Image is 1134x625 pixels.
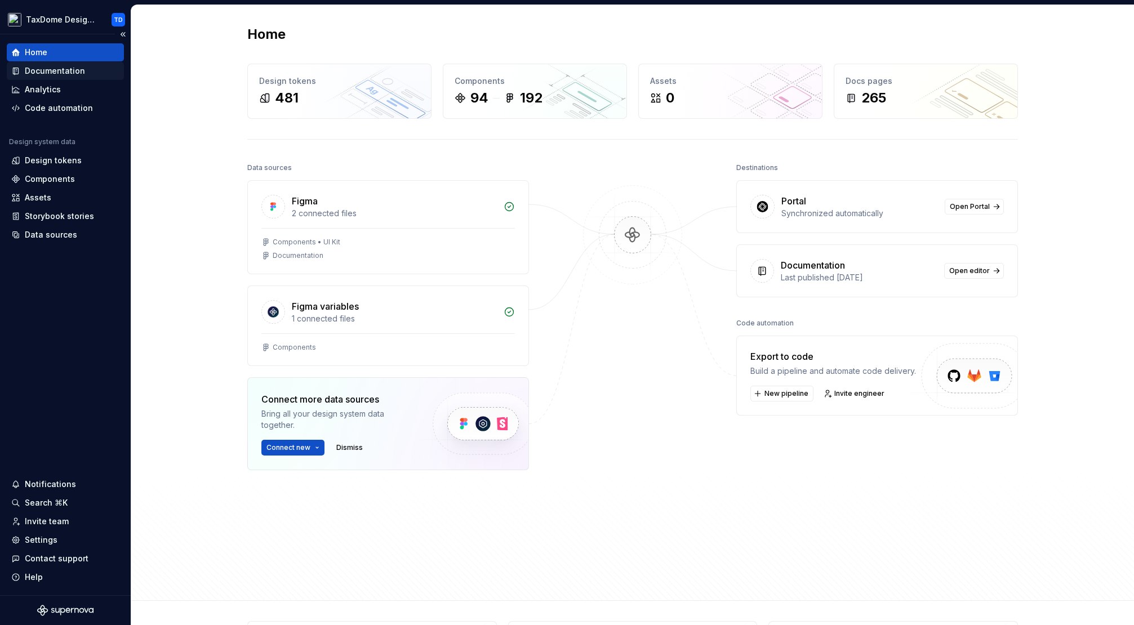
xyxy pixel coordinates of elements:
div: Design tokens [25,155,82,166]
div: Figma [292,194,318,208]
a: Open Portal [945,199,1004,215]
h2: Home [247,25,286,43]
div: Assets [25,192,51,203]
div: 94 [470,89,488,107]
a: Assets0 [638,64,822,119]
div: Code automation [25,102,93,114]
div: Assets [650,75,811,87]
a: Design tokens481 [247,64,432,119]
a: Storybook stories [7,207,124,225]
a: Figma variables1 connected filesComponents [247,285,529,366]
div: Components • UI Kit [273,238,340,247]
div: Code automation [736,315,794,331]
span: Dismiss [336,443,363,452]
a: Docs pages265 [834,64,1018,119]
div: Synchronized automatically [781,208,938,219]
div: Storybook stories [25,211,94,222]
a: Components94192 [443,64,627,119]
a: Figma2 connected filesComponents • UI KitDocumentation [247,180,529,274]
div: Components [25,173,75,185]
span: Connect new [266,443,310,452]
img: da704ea1-22e8-46cf-95f8-d9f462a55abe.png [8,13,21,26]
button: Notifications [7,475,124,493]
div: TaxDome Design System [26,14,98,25]
div: Data sources [247,160,292,176]
div: Export to code [750,350,916,363]
a: Invite engineer [820,386,890,401]
div: Notifications [25,479,76,490]
div: Home [25,47,47,58]
button: Connect new [261,440,324,456]
span: New pipeline [764,389,808,398]
div: Documentation [25,65,85,77]
button: New pipeline [750,386,813,401]
div: Figma variables [292,300,359,313]
div: TD [114,15,123,24]
button: TaxDome Design SystemTD [2,7,128,32]
a: Open editor [944,263,1004,279]
span: Invite engineer [834,389,884,398]
span: Open editor [949,266,990,275]
div: Components [455,75,615,87]
svg: Supernova Logo [37,605,94,616]
div: Contact support [25,553,88,564]
a: Analytics [7,81,124,99]
div: Analytics [25,84,61,95]
div: 265 [861,89,886,107]
div: Bring all your design system data together. [261,408,413,431]
a: Design tokens [7,151,124,169]
div: Destinations [736,160,778,176]
button: Dismiss [331,440,368,456]
div: Design system data [9,137,75,146]
button: Search ⌘K [7,494,124,512]
div: Portal [781,194,806,208]
div: Last published [DATE] [781,272,937,283]
a: Data sources [7,226,124,244]
button: Contact support [7,550,124,568]
a: Code automation [7,99,124,117]
a: Assets [7,189,124,207]
div: Data sources [25,229,77,240]
div: 0 [666,89,674,107]
a: Documentation [7,62,124,80]
div: Documentation [273,251,323,260]
div: Components [273,343,316,352]
a: Settings [7,531,124,549]
div: Settings [25,534,57,546]
div: 2 connected files [292,208,497,219]
div: 1 connected files [292,313,497,324]
div: Invite team [25,516,69,527]
div: Connect more data sources [261,392,413,406]
span: Open Portal [950,202,990,211]
div: Help [25,572,43,583]
div: Documentation [781,258,845,272]
div: Search ⌘K [25,497,68,508]
a: Components [7,170,124,188]
div: Build a pipeline and automate code delivery. [750,365,916,377]
div: Design tokens [259,75,420,87]
div: 481 [275,89,299,107]
button: Collapse sidebar [115,26,131,42]
div: Docs pages [846,75,1006,87]
a: Invite team [7,512,124,530]
button: Help [7,568,124,586]
div: 192 [520,89,542,107]
a: Home [7,43,124,61]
